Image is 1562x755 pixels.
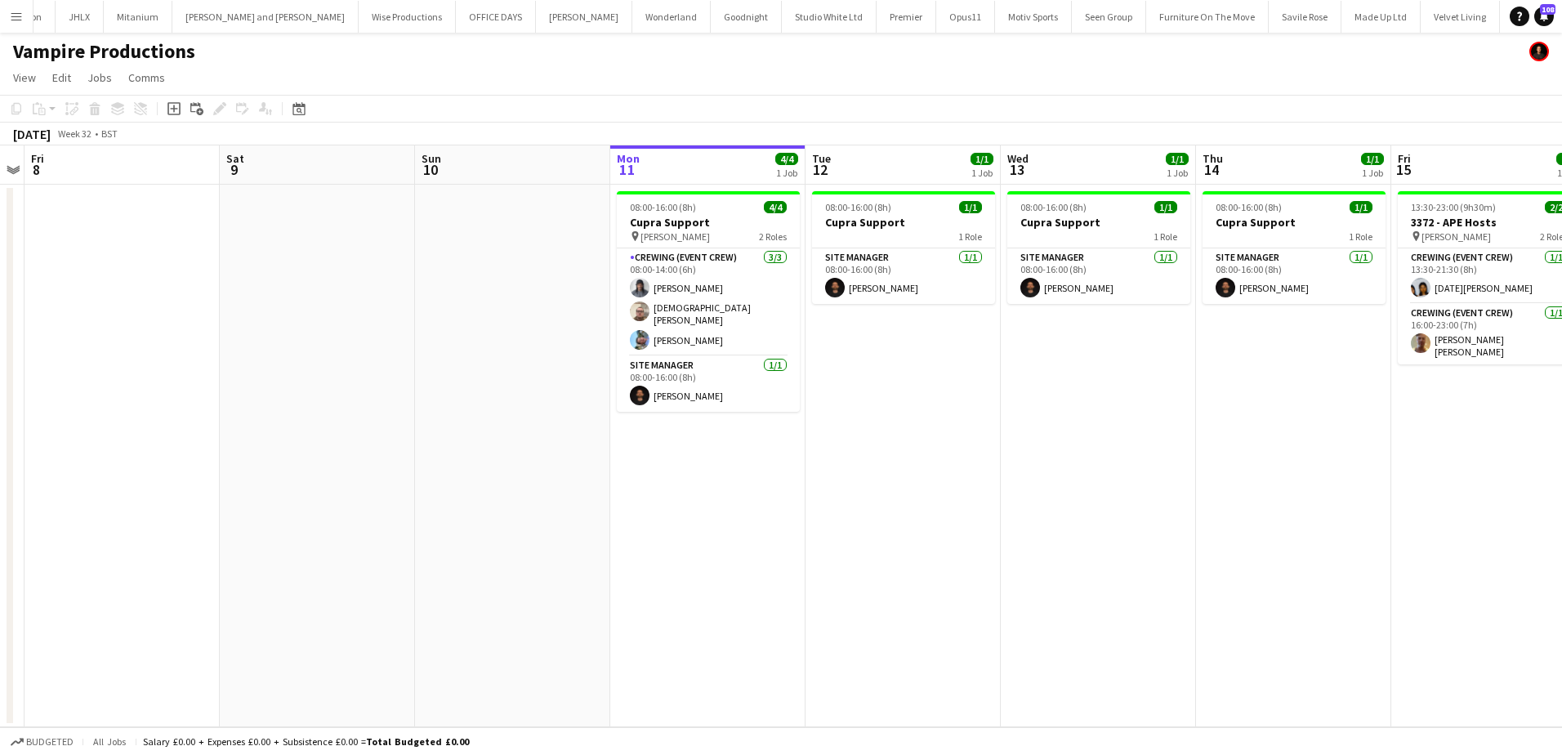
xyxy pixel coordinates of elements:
[810,160,831,179] span: 12
[617,356,800,412] app-card-role: Site Manager1/108:00-16:00 (8h)[PERSON_NAME]
[13,39,195,64] h1: Vampire Productions
[759,230,787,243] span: 2 Roles
[617,151,640,166] span: Mon
[1167,167,1188,179] div: 1 Job
[122,67,172,88] a: Comms
[640,230,710,243] span: [PERSON_NAME]
[1007,248,1190,304] app-card-role: Site Manager1/108:00-16:00 (8h)[PERSON_NAME]
[419,160,441,179] span: 10
[1020,201,1087,213] span: 08:00-16:00 (8h)
[1146,1,1269,33] button: Furniture On The Move
[959,201,982,213] span: 1/1
[1072,1,1146,33] button: Seen Group
[81,67,118,88] a: Jobs
[1362,167,1383,179] div: 1 Job
[1398,151,1411,166] span: Fri
[995,1,1072,33] button: Motiv Sports
[31,151,44,166] span: Fri
[877,1,936,33] button: Premier
[630,201,696,213] span: 08:00-16:00 (8h)
[1007,151,1029,166] span: Wed
[1154,201,1177,213] span: 1/1
[617,248,800,356] app-card-role: Crewing (Event Crew)3/308:00-14:00 (6h)[PERSON_NAME][DEMOGRAPHIC_DATA][PERSON_NAME][PERSON_NAME]
[614,160,640,179] span: 11
[422,151,441,166] span: Sun
[1154,230,1177,243] span: 1 Role
[1007,191,1190,304] app-job-card: 08:00-16:00 (8h)1/1Cupra Support1 RoleSite Manager1/108:00-16:00 (8h)[PERSON_NAME]
[536,1,632,33] button: [PERSON_NAME]
[90,735,129,748] span: All jobs
[1350,201,1372,213] span: 1/1
[1203,215,1386,230] h3: Cupra Support
[226,151,244,166] span: Sat
[617,191,800,412] app-job-card: 08:00-16:00 (8h)4/4Cupra Support [PERSON_NAME]2 RolesCrewing (Event Crew)3/308:00-14:00 (6h)[PERS...
[971,153,993,165] span: 1/1
[26,736,74,748] span: Budgeted
[1540,4,1555,15] span: 108
[1166,153,1189,165] span: 1/1
[1269,1,1341,33] button: Savile Rose
[812,191,995,304] app-job-card: 08:00-16:00 (8h)1/1Cupra Support1 RoleSite Manager1/108:00-16:00 (8h)[PERSON_NAME]
[711,1,782,33] button: Goodnight
[101,127,118,140] div: BST
[812,151,831,166] span: Tue
[143,735,469,748] div: Salary £0.00 + Expenses £0.00 + Subsistence £0.00 =
[104,1,172,33] button: Mitanium
[224,160,244,179] span: 9
[456,1,536,33] button: OFFICE DAYS
[812,215,995,230] h3: Cupra Support
[1203,151,1223,166] span: Thu
[52,70,71,85] span: Edit
[8,733,76,751] button: Budgeted
[958,230,982,243] span: 1 Role
[13,70,36,85] span: View
[1349,230,1372,243] span: 1 Role
[87,70,112,85] span: Jobs
[1361,153,1384,165] span: 1/1
[128,70,165,85] span: Comms
[7,67,42,88] a: View
[46,67,78,88] a: Edit
[1411,201,1496,213] span: 13:30-23:00 (9h30m)
[971,167,993,179] div: 1 Job
[172,1,359,33] button: [PERSON_NAME] and [PERSON_NAME]
[1216,201,1282,213] span: 08:00-16:00 (8h)
[359,1,456,33] button: Wise Productions
[13,126,51,142] div: [DATE]
[776,167,797,179] div: 1 Job
[782,1,877,33] button: Studio White Ltd
[825,201,891,213] span: 08:00-16:00 (8h)
[617,215,800,230] h3: Cupra Support
[1421,1,1500,33] button: Velvet Living
[1203,191,1386,304] app-job-card: 08:00-16:00 (8h)1/1Cupra Support1 RoleSite Manager1/108:00-16:00 (8h)[PERSON_NAME]
[366,735,469,748] span: Total Budgeted £0.00
[1005,160,1029,179] span: 13
[1529,42,1549,61] app-user-avatar: Ash Grimmer
[56,1,104,33] button: JHLX
[1200,160,1223,179] span: 14
[1007,215,1190,230] h3: Cupra Support
[1534,7,1554,26] a: 108
[775,153,798,165] span: 4/4
[1203,248,1386,304] app-card-role: Site Manager1/108:00-16:00 (8h)[PERSON_NAME]
[632,1,711,33] button: Wonderland
[1395,160,1411,179] span: 15
[54,127,95,140] span: Week 32
[1421,230,1491,243] span: [PERSON_NAME]
[764,201,787,213] span: 4/4
[1341,1,1421,33] button: Made Up Ltd
[936,1,995,33] button: Opus11
[812,248,995,304] app-card-role: Site Manager1/108:00-16:00 (8h)[PERSON_NAME]
[29,160,44,179] span: 8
